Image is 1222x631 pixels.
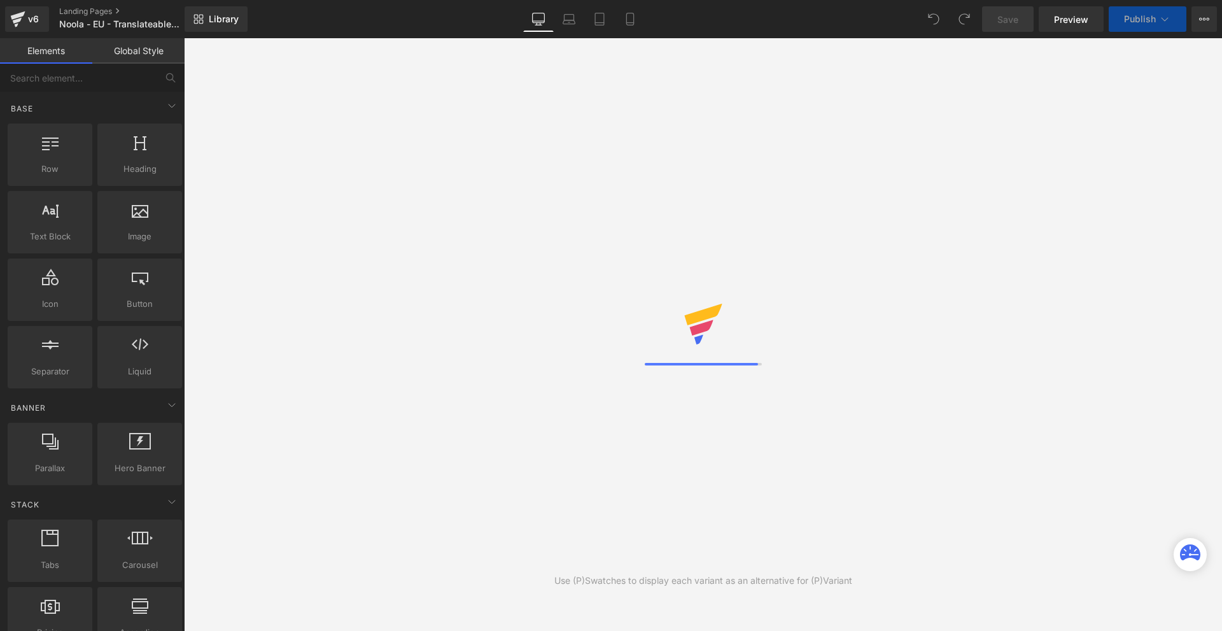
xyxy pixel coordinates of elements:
[10,103,34,115] span: Base
[523,6,554,32] a: Desktop
[209,13,239,25] span: Library
[101,365,178,378] span: Liquid
[1039,6,1104,32] a: Preview
[10,499,41,511] span: Stack
[101,462,178,475] span: Hero Banner
[952,6,977,32] button: Redo
[1124,14,1156,24] span: Publish
[11,365,88,378] span: Separator
[101,297,178,311] span: Button
[1109,6,1186,32] button: Publish
[11,162,88,176] span: Row
[92,38,185,64] a: Global Style
[5,6,49,32] a: v6
[584,6,615,32] a: Tablet
[59,19,181,29] span: Noola - EU - Translateable - Menstrual Disc - CZ
[59,6,206,17] a: Landing Pages
[101,230,178,243] span: Image
[997,13,1018,26] span: Save
[11,297,88,311] span: Icon
[185,6,248,32] a: New Library
[554,574,852,588] div: Use (P)Swatches to display each variant as an alternative for (P)Variant
[1054,13,1088,26] span: Preview
[921,6,946,32] button: Undo
[25,11,41,27] div: v6
[101,558,178,572] span: Carousel
[11,558,88,572] span: Tabs
[11,230,88,243] span: Text Block
[615,6,645,32] a: Mobile
[554,6,584,32] a: Laptop
[101,162,178,176] span: Heading
[11,462,88,475] span: Parallax
[10,402,47,414] span: Banner
[1191,6,1217,32] button: More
